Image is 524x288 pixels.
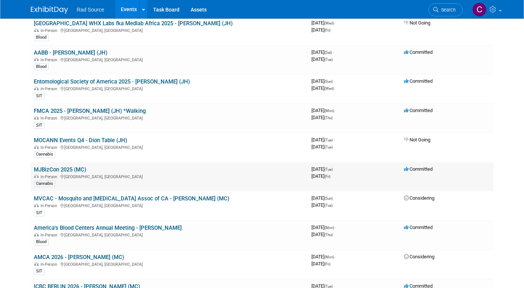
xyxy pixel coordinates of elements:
[41,145,59,150] span: In-Person
[34,122,45,129] div: SIT
[428,3,463,16] a: Search
[404,225,433,230] span: Committed
[34,85,305,91] div: [GEOGRAPHIC_DATA], [GEOGRAPHIC_DATA]
[41,203,59,208] span: In-Person
[311,20,336,26] span: [DATE]
[334,78,335,84] span: -
[311,108,336,113] span: [DATE]
[34,261,305,267] div: [GEOGRAPHIC_DATA], [GEOGRAPHIC_DATA]
[324,167,333,171] span: (Tue)
[41,116,59,121] span: In-Person
[34,28,39,32] img: In-Person Event
[311,144,333,150] span: [DATE]
[31,6,68,14] img: ExhibitDay
[324,28,330,32] span: (Fri)
[34,115,305,121] div: [GEOGRAPHIC_DATA], [GEOGRAPHIC_DATA]
[41,86,59,91] span: In-Person
[324,174,330,179] span: (Fri)
[324,262,330,266] span: (Fri)
[34,63,49,70] div: Blood
[34,232,305,238] div: [GEOGRAPHIC_DATA], [GEOGRAPHIC_DATA]
[404,49,433,55] span: Committed
[324,86,334,91] span: (Wed)
[324,255,334,259] span: (Mon)
[404,166,433,172] span: Committed
[34,233,39,236] img: In-Person Event
[311,261,330,266] span: [DATE]
[34,49,107,56] a: AABB - [PERSON_NAME] (JH)
[34,225,182,231] a: America's Blood Centers Annual Meeting - [PERSON_NAME]
[335,108,336,113] span: -
[34,239,49,245] div: Blood
[324,50,332,55] span: (Sat)
[34,174,39,178] img: In-Person Event
[404,20,430,26] span: Not Going
[324,21,334,25] span: (Wed)
[311,27,330,33] span: [DATE]
[34,58,39,61] img: In-Person Event
[34,108,146,114] a: FMCA 2025 - [PERSON_NAME] (JH) *Walking
[311,85,334,91] span: [DATE]
[34,203,39,207] img: In-Person Event
[34,78,190,85] a: Entomological Society of America 2025 - [PERSON_NAME] (JH)
[34,93,45,99] div: SIT
[311,137,335,143] span: [DATE]
[324,145,333,149] span: (Tue)
[324,226,334,230] span: (Mon)
[334,166,335,172] span: -
[34,180,55,187] div: Cannabis
[335,254,336,259] span: -
[311,254,336,259] span: [DATE]
[324,79,333,84] span: (Sun)
[34,20,233,27] a: [GEOGRAPHIC_DATA] WHX Labs fka Medlab Africa 2025 - [PERSON_NAME] (JH)
[34,254,124,261] a: AMCA 2026 - [PERSON_NAME] (MC)
[34,144,305,150] div: [GEOGRAPHIC_DATA], [GEOGRAPHIC_DATA]
[41,174,59,179] span: In-Person
[34,151,55,158] div: Cannabis
[34,173,305,179] div: [GEOGRAPHIC_DATA], [GEOGRAPHIC_DATA]
[34,166,86,173] a: MJBizCon 2025 (MC)
[41,262,59,267] span: In-Person
[324,109,334,113] span: (Mon)
[311,202,333,208] span: [DATE]
[34,86,39,90] img: In-Person Event
[324,116,333,120] span: (Thu)
[311,78,335,84] span: [DATE]
[311,115,333,120] span: [DATE]
[34,116,39,120] img: In-Person Event
[34,210,45,216] div: SIT
[34,137,127,144] a: MOCANN Events Q4 - Dion Table (JH)
[311,195,335,201] span: [DATE]
[404,108,433,113] span: Committed
[34,34,49,41] div: Blood
[311,49,334,55] span: [DATE]
[472,3,486,17] img: Candice Cash
[439,7,456,13] span: Search
[41,28,59,33] span: In-Person
[34,27,305,33] div: [GEOGRAPHIC_DATA], [GEOGRAPHIC_DATA]
[41,233,59,238] span: In-Person
[311,232,333,237] span: [DATE]
[324,196,333,200] span: (Sun)
[334,195,335,201] span: -
[404,195,434,201] span: Considering
[34,145,39,149] img: In-Person Event
[34,195,229,202] a: MVCAC - Mosquito and [MEDICAL_DATA] Assoc of CA - [PERSON_NAME] (MC)
[34,268,45,275] div: SIT
[311,166,335,172] span: [DATE]
[324,233,333,237] span: (Thu)
[41,58,59,62] span: In-Person
[333,49,334,55] span: -
[34,202,305,208] div: [GEOGRAPHIC_DATA], [GEOGRAPHIC_DATA]
[334,137,335,143] span: -
[324,138,333,142] span: (Tue)
[311,225,336,230] span: [DATE]
[404,78,433,84] span: Committed
[404,137,430,143] span: Not Going
[335,225,336,230] span: -
[324,203,333,207] span: (Tue)
[335,20,336,26] span: -
[404,254,434,259] span: Considering
[34,262,39,266] img: In-Person Event
[311,173,330,179] span: [DATE]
